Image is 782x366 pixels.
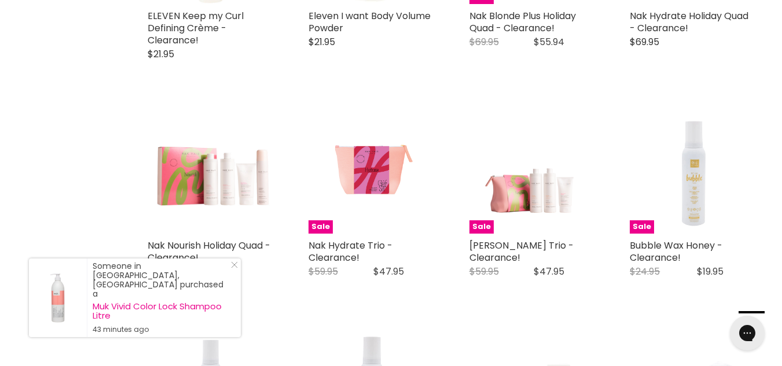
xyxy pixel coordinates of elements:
[29,258,87,337] a: Visit product page
[469,35,499,49] span: $69.95
[226,261,238,273] a: Close Notification
[93,261,229,334] div: Someone in [GEOGRAPHIC_DATA], [GEOGRAPHIC_DATA] purchased a
[534,265,564,278] span: $47.95
[630,239,722,264] a: Bubble Wax Honey - Clearance!
[309,220,333,234] span: Sale
[469,239,574,264] a: [PERSON_NAME] Trio - Clearance!
[93,302,229,320] a: Muk Vivid Color Lock Shampoo Litre
[148,109,274,232] img: Nak Nourish Holiday Quad - Clearance!
[630,35,659,49] span: $69.95
[630,265,660,278] span: $24.95
[469,108,596,234] a: Nak Nourish Trio - Clearance! Nak Nourish Trio - Clearance! Sale
[482,108,582,234] img: Nak Nourish Trio - Clearance!
[651,108,735,234] img: Bubble Wax Honey - Clearance!
[325,108,418,234] img: Nak Hydrate Trio - Clearance!
[309,35,335,49] span: $21.95
[469,9,576,35] a: Nak Blonde Plus Holiday Quad - Clearance!
[697,265,724,278] span: $19.95
[231,261,238,268] svg: Close Icon
[309,9,431,35] a: Eleven I want Body Volume Powder
[373,265,404,278] span: $47.95
[469,220,494,234] span: Sale
[309,108,435,234] a: Nak Hydrate Trio - Clearance! Sale
[93,325,229,334] small: 43 minutes ago
[309,239,392,264] a: Nak Hydrate Trio - Clearance!
[469,265,499,278] span: $59.95
[148,9,244,47] a: ELEVEN Keep my Curl Defining Crème - Clearance!
[724,312,770,354] iframe: Gorgias live chat messenger
[630,108,756,234] a: Bubble Wax Honey - Clearance! Sale
[534,35,564,49] span: $55.94
[630,220,654,234] span: Sale
[630,9,748,35] a: Nak Hydrate Holiday Quad - Clearance!
[148,47,174,61] span: $21.95
[148,239,270,264] a: Nak Nourish Holiday Quad - Clearance!
[148,108,274,234] a: Nak Nourish Holiday Quad - Clearance!
[309,265,338,278] span: $59.95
